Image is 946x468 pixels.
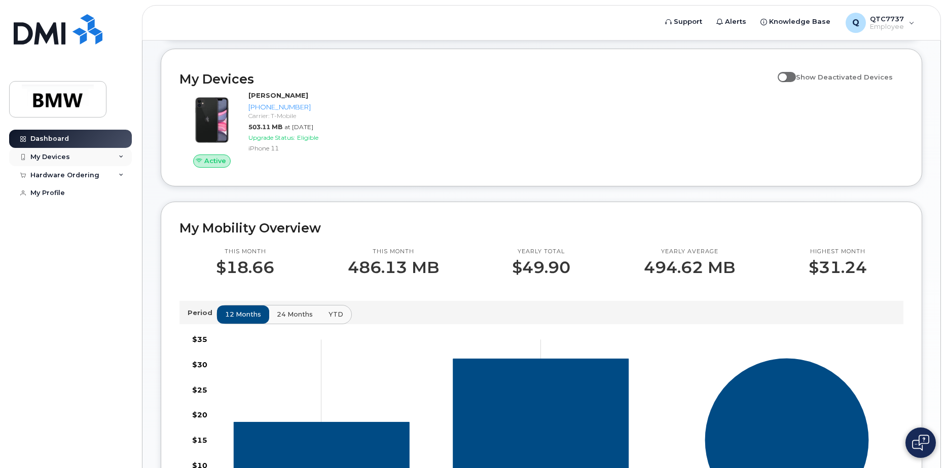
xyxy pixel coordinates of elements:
[839,13,922,33] div: QTC7737
[216,248,274,256] p: This month
[753,12,838,32] a: Knowledge Base
[192,360,207,369] tspan: $30
[179,220,903,236] h2: My Mobility Overview
[284,123,313,131] span: at [DATE]
[725,17,746,27] span: Alerts
[192,411,207,420] tspan: $20
[192,436,207,445] tspan: $15
[809,258,867,277] p: $31.24
[329,309,343,319] span: YTD
[188,96,236,144] img: iPhone_11.jpg
[796,73,893,81] span: Show Deactivated Devices
[644,248,735,256] p: Yearly average
[179,71,773,87] h2: My Devices
[870,23,904,31] span: Employee
[512,258,570,277] p: $49.90
[248,123,282,131] span: 503.11 MB
[297,134,318,141] span: Eligible
[778,67,786,75] input: Show Deactivated Devices
[248,144,347,152] div: iPhone 11
[179,91,351,168] a: Active[PERSON_NAME][PHONE_NUMBER]Carrier: T-Mobile503.11 MBat [DATE]Upgrade Status:EligibleiPhone 11
[277,309,313,319] span: 24 months
[658,12,709,32] a: Support
[192,385,207,395] tspan: $25
[192,335,207,344] tspan: $35
[248,102,347,112] div: [PHONE_NUMBER]
[348,258,439,277] p: 486.13 MB
[248,91,308,99] strong: [PERSON_NAME]
[644,258,735,277] p: 494.62 MB
[188,308,216,318] p: Period
[204,156,226,166] span: Active
[870,15,904,23] span: QTC7737
[248,134,295,141] span: Upgrade Status:
[674,17,702,27] span: Support
[512,248,570,256] p: Yearly total
[852,17,859,29] span: Q
[216,258,274,277] p: $18.66
[709,12,753,32] a: Alerts
[809,248,867,256] p: Highest month
[248,111,347,120] div: Carrier: T-Mobile
[912,435,929,451] img: Open chat
[348,248,439,256] p: This month
[769,17,830,27] span: Knowledge Base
